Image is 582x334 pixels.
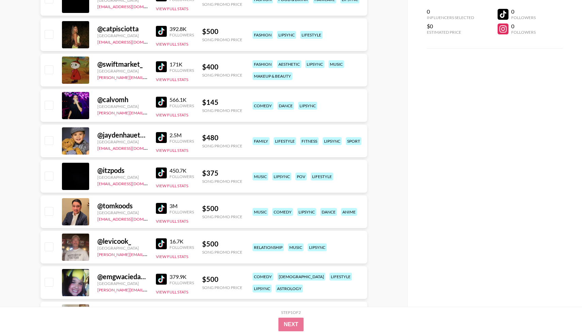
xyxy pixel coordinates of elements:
div: lifestyle [311,173,333,180]
div: @ catpisciotta [97,25,148,33]
div: lipsync [323,137,342,145]
div: Song Promo Price [202,2,242,7]
div: Followers [169,32,194,37]
div: music [253,208,268,216]
div: sport [346,137,361,145]
div: [GEOGRAPHIC_DATA] [97,175,148,180]
a: [PERSON_NAME][EMAIL_ADDRESS][DOMAIN_NAME] [97,251,198,257]
div: Song Promo Price [202,37,242,42]
div: Followers [511,15,536,20]
div: music [288,243,304,251]
div: 2.5M [169,132,194,139]
div: family [253,137,270,145]
div: music [253,173,268,180]
div: lifestyle [329,273,352,281]
div: Step 1 of 2 [281,310,301,315]
div: 16.7K [169,238,194,245]
div: Followers [511,30,536,35]
div: Song Promo Price [202,285,242,290]
button: View Full Stats [156,42,188,47]
div: music [328,60,344,68]
iframe: Drift Widget Chat Controller [548,300,574,326]
div: [DEMOGRAPHIC_DATA] [277,273,325,281]
div: Song Promo Price [202,214,242,219]
div: relationship [253,243,284,251]
div: Followers [169,209,194,214]
div: @ levicook_ [97,237,148,245]
div: dance [277,102,294,110]
button: View Full Stats [156,254,188,259]
div: @ itzpods [97,166,148,175]
div: Followers [169,68,194,73]
div: [GEOGRAPHIC_DATA] [97,139,148,144]
button: View Full Stats [156,183,188,188]
div: Followers [169,103,194,108]
div: lipsync [308,243,327,251]
div: Song Promo Price [202,250,242,255]
div: 3M [169,203,194,209]
div: 379.9K [169,273,194,280]
div: fashion [253,31,273,39]
div: lipsync [297,208,316,216]
button: View Full Stats [156,77,188,82]
div: Song Promo Price [202,179,242,184]
div: lipsync [277,31,296,39]
a: [EMAIL_ADDRESS][DOMAIN_NAME] [97,180,166,186]
img: TikTok [156,168,167,178]
a: [EMAIL_ADDRESS][DOMAIN_NAME] [97,215,166,222]
div: Song Promo Price [202,73,242,78]
div: [GEOGRAPHIC_DATA] [97,281,148,286]
div: [GEOGRAPHIC_DATA] [97,68,148,74]
div: makeup & beauty [253,72,292,80]
div: comedy [253,102,273,110]
div: $ 500 [202,27,242,36]
button: View Full Stats [156,289,188,295]
div: 0 [511,23,536,30]
a: [EMAIL_ADDRESS][DOMAIN_NAME] [97,144,166,151]
div: @ jaydenhaueterofficial [97,131,148,139]
button: View Full Stats [156,6,188,11]
div: @ calvomh [97,95,148,104]
img: TikTok [156,26,167,37]
div: comedy [272,208,293,216]
div: Followers [169,245,194,250]
div: @ emgwaciedawgie [97,272,148,281]
button: View Full Stats [156,148,188,153]
div: lipsync [298,102,317,110]
img: TikTok [156,61,167,72]
a: [PERSON_NAME][EMAIL_ADDRESS][PERSON_NAME][PERSON_NAME][DOMAIN_NAME] [97,74,263,80]
div: $ 500 [202,240,242,248]
a: [PERSON_NAME][EMAIL_ADDRESS][DOMAIN_NAME] [97,286,198,292]
div: comedy [253,273,273,281]
div: lipsync [305,60,324,68]
div: $ 480 [202,133,242,142]
div: 0 [511,8,536,15]
img: TikTok [156,203,167,214]
div: $0 [427,23,474,30]
div: @ swiftmarket_ [97,60,148,68]
button: Next [278,318,304,331]
div: @ tomkoods [97,202,148,210]
div: fitness [300,137,319,145]
a: [EMAIL_ADDRESS][DOMAIN_NAME] [97,3,166,9]
div: [GEOGRAPHIC_DATA] [97,210,148,215]
div: Song Promo Price [202,143,242,148]
div: aesthetic [277,60,301,68]
a: [PERSON_NAME][EMAIL_ADDRESS][PERSON_NAME][DOMAIN_NAME] [97,109,230,115]
div: astrology [276,285,303,292]
div: anime [341,208,357,216]
button: View Full Stats [156,219,188,224]
div: 0 [427,8,474,15]
div: 171K [169,61,194,68]
div: 566.1K [169,96,194,103]
div: Influencers Selected [427,15,474,20]
div: lipsync [253,285,272,292]
div: Followers [169,174,194,179]
div: [GEOGRAPHIC_DATA] [97,245,148,251]
div: Estimated Price [427,30,474,35]
button: View Full Stats [156,112,188,117]
div: $ 145 [202,98,242,107]
div: dance [320,208,337,216]
div: [GEOGRAPHIC_DATA] [97,33,148,38]
div: $ 375 [202,169,242,177]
